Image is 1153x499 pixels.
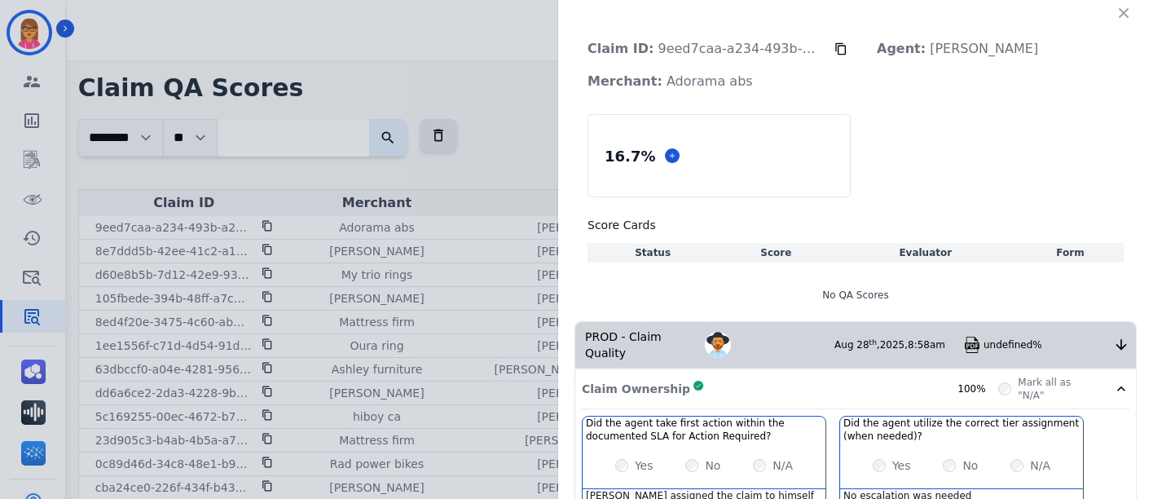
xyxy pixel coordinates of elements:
strong: Agent: [877,41,926,56]
label: No [705,457,720,474]
strong: Merchant: [588,73,662,89]
div: undefined% [984,338,1113,351]
th: Form [1017,243,1124,263]
label: Yes [892,457,911,474]
div: Aug 28 , 2025 , [834,338,964,351]
h3: Did the agent take first action within the documented SLA for Action Required? [586,417,822,443]
label: N/A [772,457,793,474]
div: 16.7 % [601,142,658,170]
p: 9eed7caa-a234-493b-a2aa-cbde99789e1f [574,33,834,65]
div: 100% [957,382,998,395]
th: Evaluator [834,243,1017,263]
div: No QA Scores [588,272,1124,318]
label: No [962,457,978,474]
label: N/A [1030,457,1050,474]
p: [PERSON_NAME] [864,33,1051,65]
strong: Claim ID: [588,41,654,56]
th: Status [588,243,718,263]
img: Avatar [705,332,731,358]
sup: th [869,338,877,347]
th: Score [718,243,834,263]
p: Adorama abs [574,65,766,98]
img: qa-pdf.svg [964,337,980,353]
div: PROD - Claim Quality [575,322,705,368]
p: Claim Ownership [582,381,690,397]
h3: Score Cards [588,217,1124,233]
label: Yes [635,457,654,474]
span: 8:58am [908,339,945,351]
label: Mark all as "N/A" [1018,376,1094,402]
h3: Did the agent utilize the correct tier assignment (when needed)? [843,417,1080,443]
